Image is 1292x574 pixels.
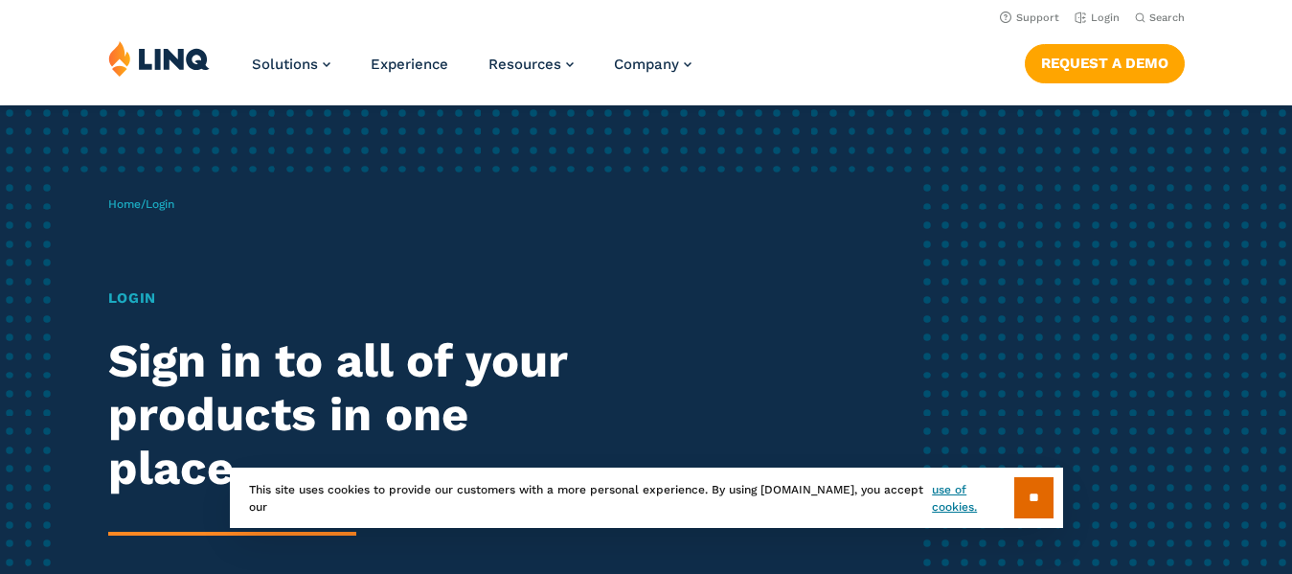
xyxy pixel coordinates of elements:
[614,56,679,73] span: Company
[108,334,606,495] h2: Sign in to all of your products in one place.
[488,56,574,73] a: Resources
[371,56,448,73] a: Experience
[252,56,330,73] a: Solutions
[108,197,141,211] a: Home
[108,197,174,211] span: /
[1149,11,1185,24] span: Search
[1135,11,1185,25] button: Open Search Bar
[230,468,1063,528] div: This site uses cookies to provide our customers with a more personal experience. By using [DOMAIN...
[1025,44,1185,82] a: Request a Demo
[932,481,1013,516] a: use of cookies.
[1025,40,1185,82] nav: Button Navigation
[1000,11,1059,24] a: Support
[614,56,691,73] a: Company
[108,40,210,77] img: LINQ | K‑12 Software
[488,56,561,73] span: Resources
[108,287,606,309] h1: Login
[252,40,691,103] nav: Primary Navigation
[146,197,174,211] span: Login
[1075,11,1120,24] a: Login
[252,56,318,73] span: Solutions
